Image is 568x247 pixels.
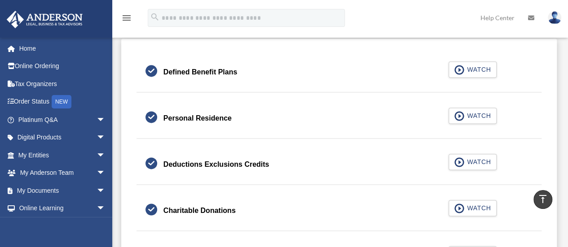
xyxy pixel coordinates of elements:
a: My Documentsarrow_drop_down [6,182,119,199]
i: vertical_align_top [537,194,548,204]
button: WATCH [449,154,497,170]
a: My Anderson Teamarrow_drop_down [6,164,119,182]
a: Digital Productsarrow_drop_down [6,129,119,147]
span: WATCH [464,111,491,120]
span: arrow_drop_down [97,199,114,218]
a: My Entitiesarrow_drop_down [6,146,119,164]
span: WATCH [464,65,491,74]
span: arrow_drop_down [97,129,114,147]
div: Deductions Exclusions Credits [163,158,269,171]
button: WATCH [449,61,497,78]
span: arrow_drop_down [97,182,114,200]
button: WATCH [449,200,497,216]
div: NEW [52,95,71,108]
span: WATCH [464,157,491,166]
button: WATCH [449,108,497,124]
i: menu [121,13,132,23]
a: Defined Benefit Plans WATCH [145,61,533,83]
a: menu [121,16,132,23]
span: WATCH [464,204,491,212]
a: Tax Organizers [6,75,119,93]
i: search [150,12,160,22]
span: arrow_drop_down [97,164,114,182]
div: Charitable Donations [163,204,236,217]
a: Charitable Donations WATCH [145,200,533,221]
a: Online Learningarrow_drop_down [6,199,119,217]
a: Order StatusNEW [6,93,119,111]
div: Personal Residence [163,112,232,125]
div: Defined Benefit Plans [163,66,237,78]
a: Personal Residence WATCH [145,108,533,129]
span: arrow_drop_down [97,111,114,129]
img: User Pic [548,11,561,24]
a: vertical_align_top [533,190,552,209]
img: Anderson Advisors Platinum Portal [4,11,85,28]
a: Deductions Exclusions Credits WATCH [145,154,533,175]
a: Platinum Q&Aarrow_drop_down [6,111,119,129]
span: arrow_drop_down [97,146,114,165]
a: Online Ordering [6,57,119,75]
a: Home [6,39,119,57]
